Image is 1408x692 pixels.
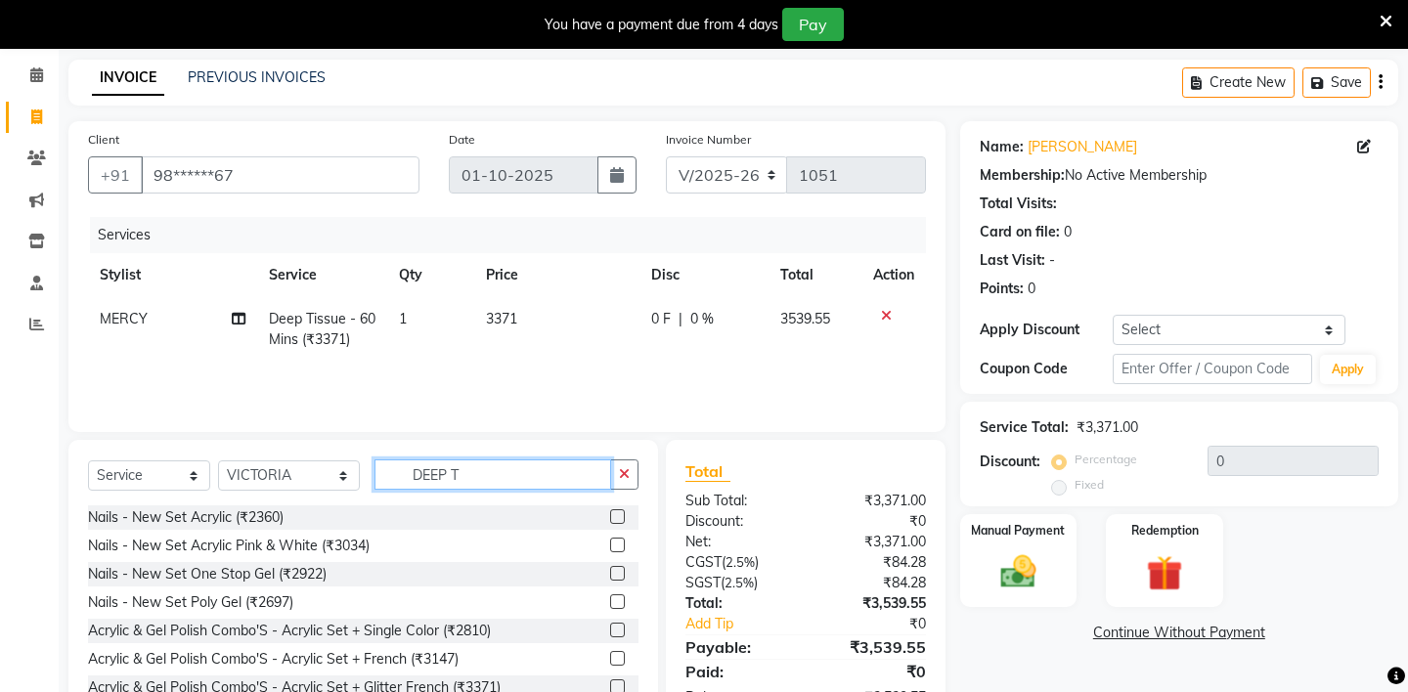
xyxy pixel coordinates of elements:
input: Enter Offer / Coupon Code [1113,354,1312,384]
span: 0 F [651,309,671,329]
label: Client [88,131,119,149]
a: PREVIOUS INVOICES [188,68,326,86]
div: Discount: [671,511,806,532]
label: Date [449,131,475,149]
span: 1 [399,310,407,327]
div: ₹3,539.55 [806,593,941,614]
div: Paid: [671,660,806,683]
div: 0 [1028,279,1035,299]
div: Nails - New Set Acrylic (₹2360) [88,507,284,528]
div: Total Visits: [980,194,1057,214]
div: Net: [671,532,806,552]
div: ₹0 [806,660,941,683]
span: MERCY [100,310,148,327]
span: 2.5% [726,554,755,570]
div: Name: [980,137,1024,157]
div: Payable: [671,635,806,659]
div: Service Total: [980,417,1069,438]
div: ₹3,539.55 [806,635,941,659]
div: ( ) [671,573,806,593]
th: Disc [639,253,769,297]
img: _gift.svg [1135,551,1194,596]
button: Pay [782,8,844,41]
input: Search or Scan [374,459,611,490]
a: Add Tip [671,614,828,634]
div: Card on file: [980,222,1060,242]
div: Points: [980,279,1024,299]
th: Action [861,253,926,297]
span: SGST [685,574,721,591]
div: ₹84.28 [806,573,941,593]
label: Invoice Number [666,131,751,149]
a: [PERSON_NAME] [1028,137,1137,157]
th: Service [257,253,387,297]
th: Price [474,253,639,297]
div: ₹0 [828,614,941,634]
th: Stylist [88,253,257,297]
button: Create New [1182,67,1295,98]
input: Search by Name/Mobile/Email/Code [141,156,419,194]
div: Coupon Code [980,359,1113,379]
div: - [1049,250,1055,271]
span: 2.5% [725,575,754,590]
label: Percentage [1075,451,1137,468]
div: ₹3,371.00 [806,491,941,511]
div: ₹84.28 [806,552,941,573]
div: Discount: [980,452,1040,472]
span: Deep Tissue - 60 Mins (₹3371) [269,310,375,348]
div: ( ) [671,552,806,573]
label: Fixed [1075,476,1104,494]
label: Redemption [1131,522,1199,540]
div: Acrylic & Gel Polish Combo'S - Acrylic Set + Single Color (₹2810) [88,621,491,641]
div: Acrylic & Gel Polish Combo'S - Acrylic Set + French (₹3147) [88,649,459,670]
button: Apply [1320,355,1376,384]
button: Save [1302,67,1371,98]
label: Manual Payment [971,522,1065,540]
div: You have a payment due from 4 days [545,15,778,35]
div: Membership: [980,165,1065,186]
span: 3539.55 [780,310,830,327]
th: Qty [387,253,474,297]
div: Last Visit: [980,250,1045,271]
div: Nails - New Set One Stop Gel (₹2922) [88,564,327,584]
span: 3371 [486,310,517,327]
div: Services [90,217,941,253]
div: ₹3,371.00 [806,532,941,552]
img: _cash.svg [990,551,1048,592]
span: | [679,309,682,329]
span: CGST [685,553,722,571]
div: ₹0 [806,511,941,532]
div: Nails - New Set Poly Gel (₹2697) [88,592,293,613]
a: INVOICE [92,61,164,96]
div: ₹3,371.00 [1077,417,1138,438]
div: Nails - New Set Acrylic Pink & White (₹3034) [88,536,370,556]
div: Total: [671,593,806,614]
a: Continue Without Payment [964,623,1394,643]
div: No Active Membership [980,165,1379,186]
span: 0 % [690,309,714,329]
button: +91 [88,156,143,194]
span: Total [685,461,730,482]
div: 0 [1064,222,1072,242]
div: Apply Discount [980,320,1113,340]
div: Sub Total: [671,491,806,511]
th: Total [769,253,861,297]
